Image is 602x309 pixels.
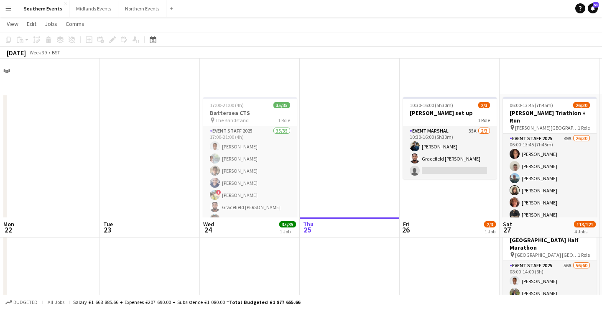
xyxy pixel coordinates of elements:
span: Sat [503,220,512,228]
button: Southern Events [17,0,69,17]
span: 06:00-13:45 (7h45m) [510,102,553,108]
span: The Bandstand [215,117,249,123]
span: 25 [302,225,314,235]
div: BST [52,49,60,56]
h3: [PERSON_NAME] set up [403,109,497,117]
span: Edit [27,20,36,28]
span: 10:30-16:00 (5h30m) [410,102,453,108]
span: Thu [303,220,314,228]
a: View [3,18,22,29]
span: 22 [2,225,14,235]
span: Fri [403,220,410,228]
span: 26/30 [573,102,590,108]
app-card-role: Event Marshal35A2/310:30-16:00 (5h30m)[PERSON_NAME]Gracefield [PERSON_NAME] [403,126,497,179]
h3: Battersea CTS [203,109,297,117]
span: Total Budgeted £1 877 655.66 [229,299,300,305]
span: ! [216,190,221,195]
span: 1 Role [578,125,590,131]
span: 35/35 [273,102,290,108]
span: 27 [502,225,512,235]
button: Northern Events [118,0,166,17]
h3: [PERSON_NAME] Triathlon + Run [503,109,597,124]
span: 23 [102,225,113,235]
div: Salary £1 668 885.66 + Expenses £207 690.00 + Subsistence £1 080.00 = [73,299,300,305]
a: 51 [588,3,598,13]
div: 1 Job [280,228,296,235]
span: Week 39 [28,49,48,56]
span: 113/121 [574,221,596,227]
span: [GEOGRAPHIC_DATA] [GEOGRAPHIC_DATA] [515,252,578,258]
span: 51 [593,2,599,8]
a: Comms [62,18,88,29]
span: Jobs [45,20,57,28]
span: Comms [66,20,84,28]
span: [PERSON_NAME][GEOGRAPHIC_DATA], [GEOGRAPHIC_DATA], [GEOGRAPHIC_DATA] [515,125,578,131]
span: Wed [203,220,214,228]
span: 17:00-21:00 (4h) [210,102,244,108]
span: 35/35 [279,221,296,227]
span: 1 Role [278,117,290,123]
span: 24 [202,225,214,235]
span: View [7,20,18,28]
app-job-card: 10:30-16:00 (5h30m)2/3[PERSON_NAME] set up1 RoleEvent Marshal35A2/310:30-16:00 (5h30m)[PERSON_NAM... [403,97,497,179]
span: All jobs [46,299,66,305]
span: 2/3 [478,102,490,108]
div: 4 Jobs [574,228,595,235]
span: 1 Role [578,252,590,258]
app-job-card: 06:00-13:45 (7h45m)26/30[PERSON_NAME] Triathlon + Run [PERSON_NAME][GEOGRAPHIC_DATA], [GEOGRAPHIC... [503,97,597,221]
div: 1 Job [485,228,495,235]
span: 2/3 [484,221,496,227]
button: Budgeted [4,298,39,307]
span: 26 [402,225,410,235]
a: Edit [23,18,40,29]
span: Budgeted [13,299,38,305]
span: 1 Role [478,117,490,123]
div: [DATE] [7,49,26,57]
a: Jobs [41,18,61,29]
span: Mon [3,220,14,228]
h3: [GEOGRAPHIC_DATA] Half Marathon [503,236,597,251]
app-job-card: 17:00-21:00 (4h)35/35Battersea CTS The Bandstand1 RoleEvent Staff 202535/3517:00-21:00 (4h)[PERSO... [203,97,297,221]
span: Tue [103,220,113,228]
button: Midlands Events [69,0,118,17]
